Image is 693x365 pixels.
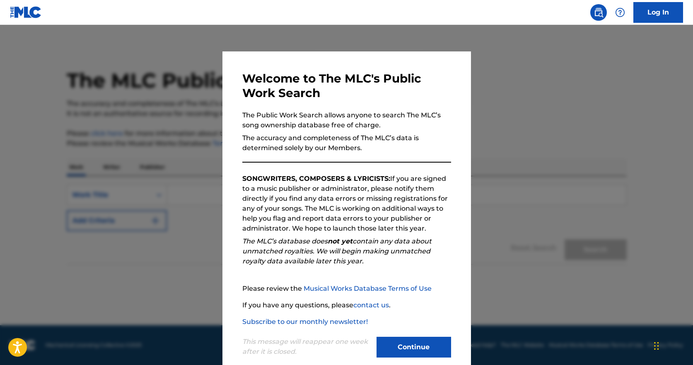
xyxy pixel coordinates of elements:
img: MLC Logo [10,6,42,18]
div: Help [612,4,628,21]
a: Musical Works Database Terms of Use [304,285,432,292]
a: contact us [353,301,389,309]
em: The MLC’s database does contain any data about unmatched royalties. We will begin making unmatche... [242,237,432,265]
a: Log In [633,2,683,23]
iframe: Chat Widget [652,325,693,365]
h3: Welcome to The MLC's Public Work Search [242,71,451,100]
img: help [615,7,625,17]
p: The accuracy and completeness of The MLC’s data is determined solely by our Members. [242,133,451,153]
p: If you have any questions, please . [242,300,451,310]
button: Continue [377,337,451,358]
img: search [594,7,604,17]
a: Public Search [590,4,607,21]
p: This message will reappear one week after it is closed. [242,337,372,357]
a: Subscribe to our monthly newsletter! [242,318,368,326]
p: Please review the [242,284,451,294]
div: Drag [654,333,659,358]
strong: not yet [328,237,353,245]
strong: SONGWRITERS, COMPOSERS & LYRICISTS: [242,175,390,182]
p: If you are signed to a music publisher or administrator, please notify them directly if you find ... [242,174,451,234]
p: The Public Work Search allows anyone to search The MLC’s song ownership database free of charge. [242,110,451,130]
